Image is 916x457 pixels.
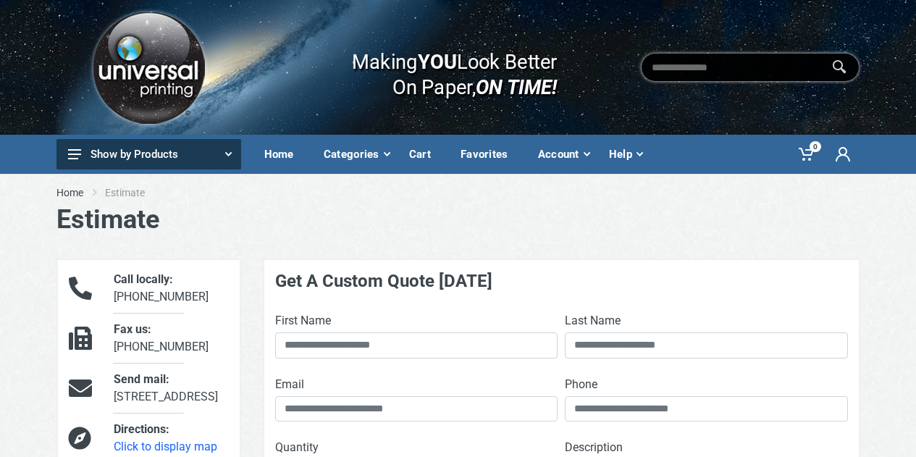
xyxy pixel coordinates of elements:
div: Home [254,139,314,169]
nav: breadcrumb [56,185,860,200]
div: [PHONE_NUMBER] [103,271,239,306]
label: Description [565,439,623,456]
span: Send mail: [114,372,169,386]
label: First Name [275,312,331,330]
div: Favorites [450,139,528,169]
div: Making Look Better On Paper, [324,35,558,100]
button: Show by Products [56,139,241,169]
div: Account [528,139,599,169]
h1: Estimate [56,204,860,235]
a: 0 [789,135,825,174]
div: [PHONE_NUMBER] [103,321,239,356]
a: Click to display map [114,440,217,453]
i: ON TIME! [476,75,557,99]
span: Call locally: [114,272,173,286]
a: Home [254,135,314,174]
a: Home [56,185,83,200]
label: Phone [565,376,597,393]
a: Favorites [450,135,528,174]
a: Cart [399,135,450,174]
span: 0 [810,141,821,152]
div: Categories [314,139,399,169]
span: Fax us: [114,322,151,336]
div: Help [599,139,652,169]
h4: Get A Custom Quote [DATE] [275,271,848,292]
label: Quantity [275,439,319,456]
label: Last Name [565,312,621,330]
label: Email [275,376,304,393]
b: YOU [418,49,457,74]
div: Cart [399,139,450,169]
img: Logo.png [88,7,209,129]
span: Directions: [114,422,169,436]
li: Estimate [105,185,167,200]
div: [STREET_ADDRESS] [103,371,239,406]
